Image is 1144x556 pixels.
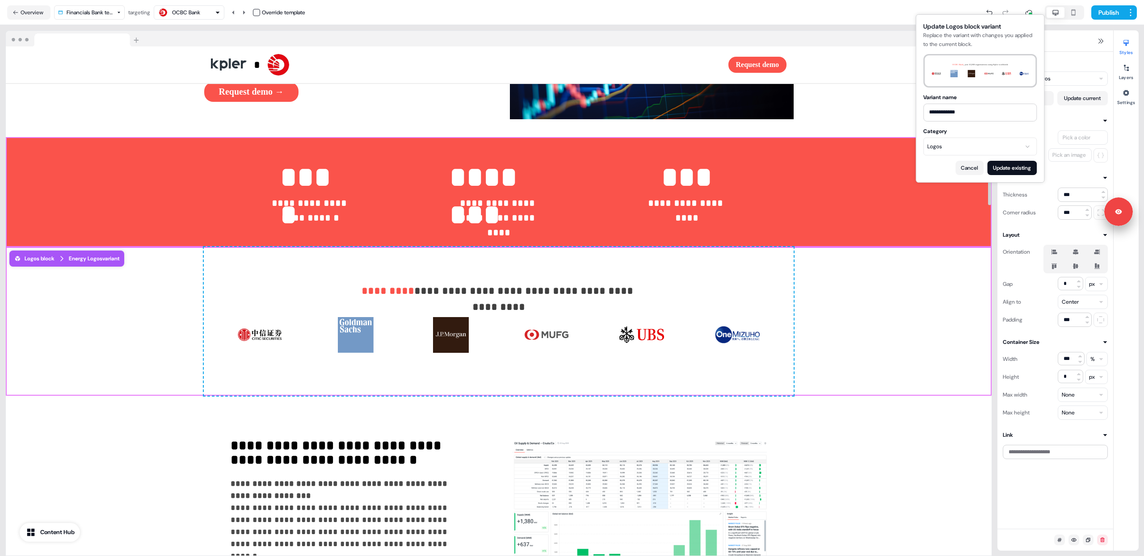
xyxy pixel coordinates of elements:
div: Gap [1003,277,1013,291]
button: Request demo → [204,82,299,102]
button: Content Hub [20,523,80,542]
button: Settings [1114,86,1139,105]
button: Link [1003,431,1108,439]
button: Update current [1057,91,1108,105]
button: Border [1003,173,1108,182]
img: Image [715,317,760,353]
div: Content Hub [40,528,75,537]
img: Image [238,317,282,353]
button: Styles [1114,36,1139,55]
div: Request demo [502,57,786,73]
img: Image [524,317,569,353]
button: Block [1003,57,1108,66]
div: Energy Logos variant [69,254,120,263]
div: % [1090,355,1095,364]
div: Layout [1003,230,1020,239]
button: Request demo [728,57,786,73]
div: *Request demo [204,46,794,83]
div: Orientation [1003,245,1030,259]
div: Pick a color [1061,133,1092,142]
button: Container Size [1003,338,1108,347]
div: Override template [262,8,305,17]
img: Browser topbar [6,31,143,47]
button: Layers [1114,61,1139,80]
button: Cancel [955,161,984,175]
div: Thickness [1003,188,1027,202]
div: OCBC Bank [172,8,200,17]
div: Max width [1003,388,1027,402]
button: Energy Logos [1003,71,1108,86]
div: Pick an image [1051,150,1088,159]
div: Container Size [1003,338,1039,347]
div: Center [1062,297,1079,306]
div: Height [1003,370,1019,384]
div: Update Logos block variant [923,22,1037,31]
button: OCBC Bank [154,5,224,20]
button: Update existing [987,161,1037,175]
button: Pick an image [1048,148,1092,162]
div: targeting [128,8,150,17]
button: Pick a color [1058,130,1108,145]
img: Image [429,317,473,353]
button: Layout [1003,230,1108,239]
div: Padding [1003,313,1022,327]
div: px [1089,372,1095,381]
div: Max height [1003,406,1030,420]
div: Link [1003,431,1013,439]
div: None [1062,390,1075,399]
img: Image [333,317,378,353]
button: Publish [1091,5,1124,20]
div: Logos block [14,254,55,263]
div: px [1089,280,1095,288]
div: Replace the variant with changes you applied to the current block. [923,31,1037,49]
div: Financials Bank template V2 [67,8,113,17]
div: Corner radius [1003,205,1036,220]
div: Request demo → [204,82,488,102]
img: Image [619,317,664,353]
button: Overview [7,5,50,20]
div: Variant name [923,93,1037,102]
div: Width [1003,352,1018,366]
button: Background [1003,116,1108,125]
div: ImageImageImageImageImageImage [231,310,767,360]
div: Category [923,127,1037,136]
div: None [1062,408,1075,417]
div: Align to [1003,295,1021,309]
